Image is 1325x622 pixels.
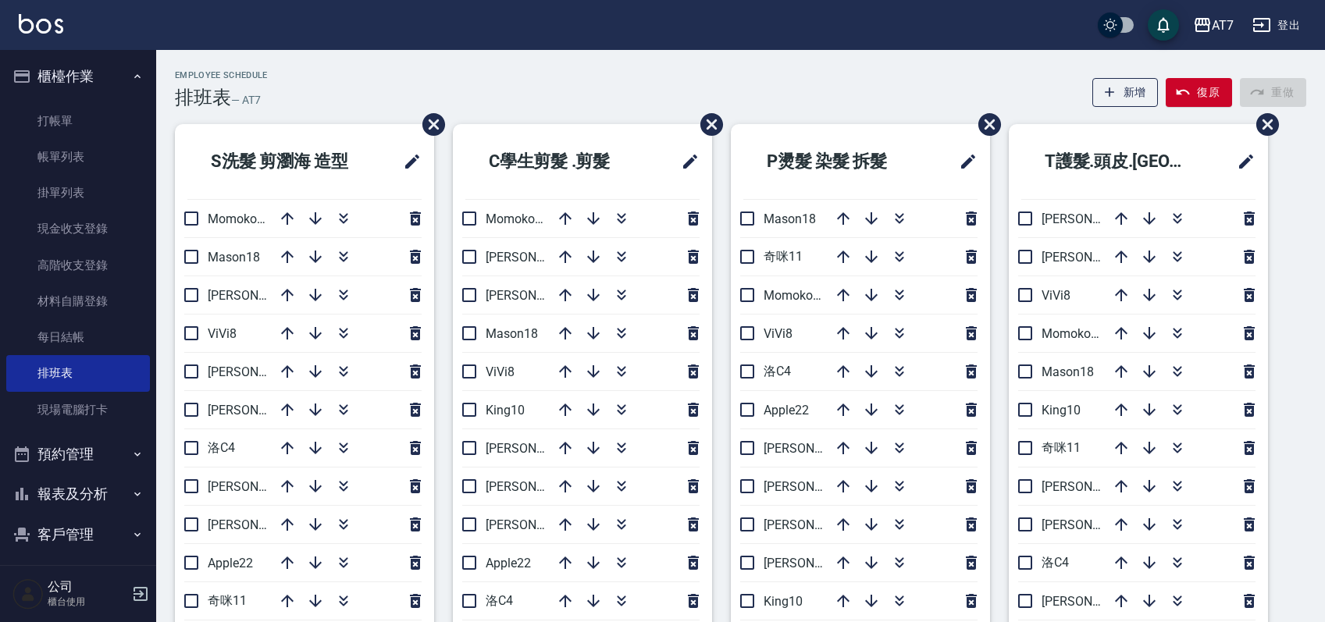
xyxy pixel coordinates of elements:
[6,139,150,175] a: 帳單列表
[1092,78,1159,107] button: 新增
[175,87,231,108] h3: 排班表
[486,211,549,226] span: Momoko12
[486,593,513,608] span: 洛C4
[394,143,422,180] span: 修改班表的標題
[486,517,586,532] span: [PERSON_NAME]2
[1245,101,1281,148] span: 刪除班表
[208,364,308,379] span: [PERSON_NAME]2
[764,479,867,494] span: [PERSON_NAME] 5
[1042,555,1069,570] span: 洛C4
[1042,364,1094,379] span: Mason18
[208,479,308,494] span: [PERSON_NAME]7
[486,556,531,570] span: Apple22
[1148,9,1179,41] button: save
[208,288,312,303] span: [PERSON_NAME] 5
[1042,479,1142,494] span: [PERSON_NAME]6
[486,479,586,494] span: [PERSON_NAME]7
[208,556,253,570] span: Apple22
[486,364,515,379] span: ViVi8
[1042,250,1145,265] span: [PERSON_NAME] 5
[764,594,803,609] span: King10
[764,403,809,418] span: Apple22
[208,211,271,226] span: Momoko12
[1212,16,1234,35] div: AT7
[208,517,308,532] span: [PERSON_NAME]6
[949,143,978,180] span: 修改班表的標題
[1042,594,1142,609] span: [PERSON_NAME]7
[12,578,44,610] img: Person
[48,595,127,609] p: 櫃台使用
[1042,326,1105,341] span: Momoko12
[6,474,150,514] button: 報表及分析
[208,593,247,608] span: 奇咪11
[187,133,383,190] h2: S洗髮 剪瀏海 造型
[6,211,150,247] a: 現金收支登錄
[1042,403,1081,418] span: King10
[764,364,791,379] span: 洛C4
[19,14,63,34] img: Logo
[1187,9,1240,41] button: AT7
[486,326,538,341] span: Mason18
[1021,133,1216,190] h2: T護髮.頭皮.[GEOGRAPHIC_DATA]
[1042,288,1070,303] span: ViVi8
[208,326,237,341] span: ViVi8
[671,143,700,180] span: 修改班表的標題
[6,56,150,97] button: 櫃檯作業
[6,283,150,319] a: 材料自購登錄
[6,103,150,139] a: 打帳單
[6,355,150,391] a: 排班表
[6,434,150,474] button: 預約管理
[689,101,725,148] span: 刪除班表
[1042,211,1142,226] span: [PERSON_NAME]2
[1246,11,1306,40] button: 登出
[6,554,150,595] button: 員工及薪資
[465,133,652,190] h2: C學生剪髮 .剪髮
[208,250,260,265] span: Mason18
[208,440,235,455] span: 洛C4
[764,211,816,226] span: Mason18
[6,392,150,428] a: 現場電腦打卡
[764,249,803,264] span: 奇咪11
[743,133,930,190] h2: P燙髮 染髮 拆髮
[486,288,586,303] span: [PERSON_NAME]6
[231,92,261,108] h6: — AT7
[1166,78,1232,107] button: 復原
[6,514,150,555] button: 客戶管理
[967,101,1003,148] span: 刪除班表
[411,101,447,148] span: 刪除班表
[48,579,127,595] h5: 公司
[1042,440,1081,455] span: 奇咪11
[486,441,589,456] span: [PERSON_NAME] 5
[175,70,268,80] h2: Employee Schedule
[764,556,864,570] span: [PERSON_NAME]9
[1042,517,1142,532] span: [PERSON_NAME]9
[764,517,864,532] span: [PERSON_NAME]6
[486,250,586,265] span: [PERSON_NAME]9
[6,247,150,283] a: 高階收支登錄
[764,326,793,341] span: ViVi8
[486,403,525,418] span: King10
[764,288,827,303] span: Momoko12
[1227,143,1256,180] span: 修改班表的標題
[208,403,308,418] span: [PERSON_NAME]9
[764,441,864,456] span: [PERSON_NAME]2
[6,175,150,211] a: 掛單列表
[6,319,150,355] a: 每日結帳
